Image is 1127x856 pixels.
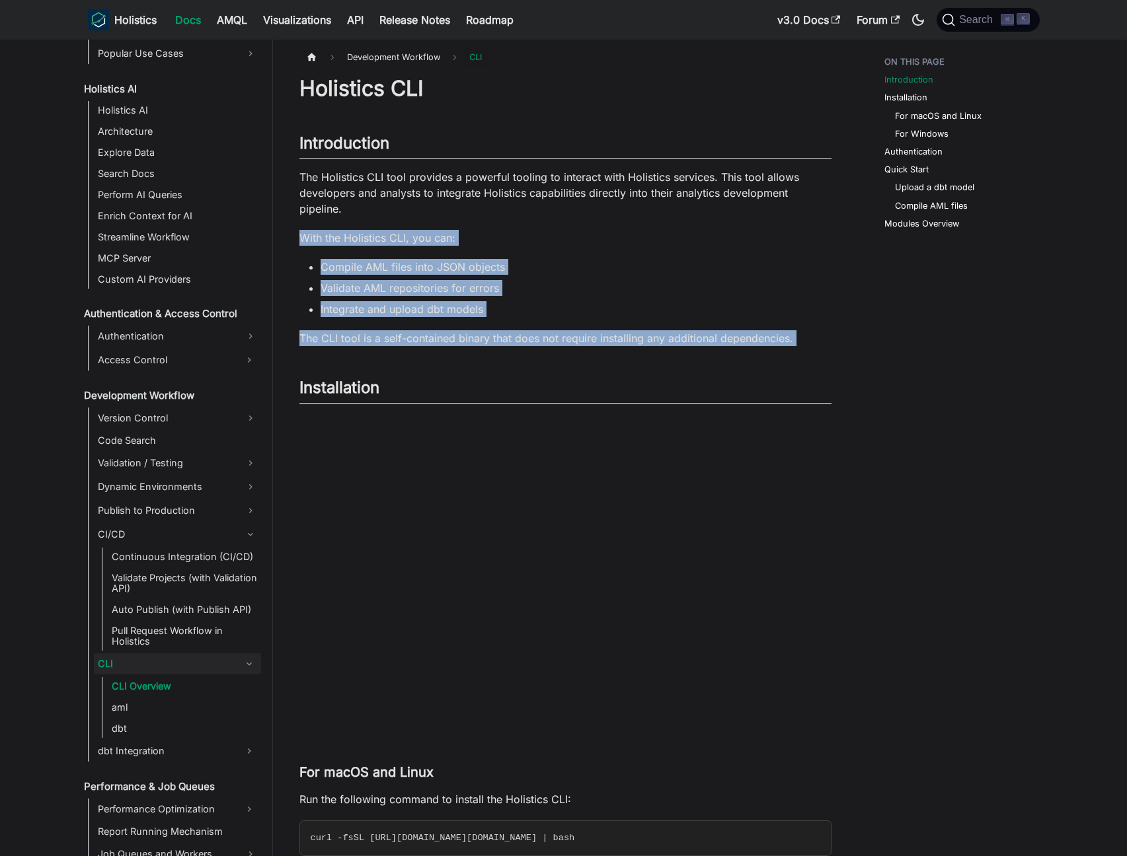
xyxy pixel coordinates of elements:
[94,500,261,521] a: Publish to Production
[255,9,339,30] a: Visualizations
[94,822,261,841] a: Report Running Mechanism
[108,719,261,738] a: dbt
[94,326,261,347] a: Authentication
[114,12,157,28] b: Holistics
[94,143,261,162] a: Explore Data
[80,80,261,98] a: Holistics AI
[94,476,261,497] a: Dynamic Environments
[458,9,522,30] a: Roadmap
[299,75,832,102] h1: Holistics CLI
[884,217,959,230] a: Modules Overview
[108,677,261,695] a: CLI Overview
[884,73,933,86] a: Introduction
[88,9,109,30] img: Holistics
[94,653,237,674] a: CLI
[884,163,929,176] a: Quick Start
[94,228,261,246] a: Streamline Workflow
[299,169,832,217] p: The Holistics CLI tool provides a powerful tooling to interact with Holistics services. This tool...
[94,349,237,371] a: Access Control
[209,9,255,30] a: AMQL
[94,186,261,204] a: Perform AI Queries
[321,301,832,317] li: Integrate and upload dbt models
[299,133,832,159] h2: Introduction
[299,230,832,246] p: With the Holistics CLI, you can:
[321,280,832,296] li: Validate AML repositories for errors
[299,48,325,67] a: Home page
[895,181,974,194] a: Upload a dbt model
[895,127,949,140] a: For Windows
[769,9,849,30] a: v3.0 Docs
[94,452,261,474] a: Validation / Testing
[299,791,832,807] p: Run the following command to install the Holistics CLI:
[895,199,968,212] a: Compile AML files
[75,40,273,856] nav: Docs sidebar
[237,799,261,820] button: Expand sidebar category 'Performance Optimization'
[108,569,261,598] a: Validate Projects (with Validation API)
[88,9,157,30] a: HolisticsHolistics
[94,408,261,429] a: Version Control
[884,145,943,158] a: Authentication
[94,270,261,289] a: Custom AI Providers
[94,524,261,545] a: CI/CD
[937,8,1039,32] button: Search (Command+K)
[80,304,261,323] a: Authentication & Access Control
[339,9,371,30] a: API
[108,600,261,619] a: Auto Publish (with Publish API)
[895,110,982,122] a: For macOS and Linux
[299,48,832,67] nav: Breadcrumbs
[311,833,575,843] span: curl -fsSL [URL][DOMAIN_NAME][DOMAIN_NAME] | bash
[299,330,832,346] p: The CLI tool is a self-contained binary that does not require installing any additional dependenc...
[237,653,261,674] button: Collapse sidebar category 'CLI'
[94,101,261,120] a: Holistics AI
[94,122,261,141] a: Architecture
[108,698,261,717] a: aml
[299,414,832,733] iframe: YouTube video player
[94,799,237,820] a: Performance Optimization
[167,9,209,30] a: Docs
[1017,13,1030,25] kbd: K
[237,349,261,371] button: Expand sidebar category 'Access Control'
[1001,14,1014,26] kbd: ⌘
[884,91,927,104] a: Installation
[94,164,261,183] a: Search Docs
[108,548,261,566] a: Continuous Integration (CI/CD)
[108,622,261,651] a: Pull Request Workflow in Holistics
[955,14,1001,26] span: Search
[849,9,908,30] a: Forum
[321,259,832,275] li: Compile AML files into JSON objects
[94,740,237,762] a: dbt Integration
[94,207,261,225] a: Enrich Context for AI
[80,777,261,796] a: Performance & Job Queues
[371,9,458,30] a: Release Notes
[237,740,261,762] button: Expand sidebar category 'dbt Integration'
[94,431,261,450] a: Code Search
[340,48,447,67] span: Development Workflow
[299,378,832,403] h2: Installation
[94,249,261,267] a: MCP Server
[463,48,488,67] span: CLI
[80,386,261,405] a: Development Workflow
[299,764,832,781] h3: For macOS and Linux
[94,43,261,64] a: Popular Use Cases
[908,9,929,30] button: Switch between dark and light mode (currently dark mode)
